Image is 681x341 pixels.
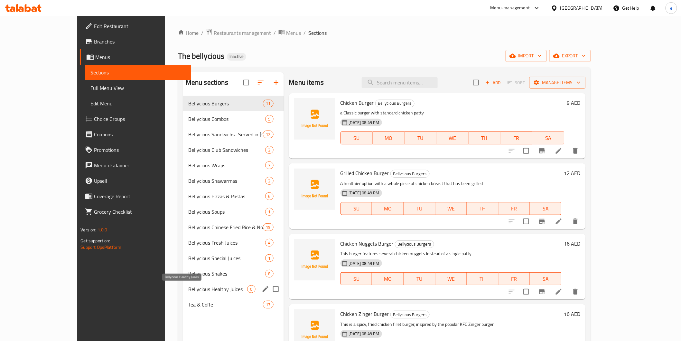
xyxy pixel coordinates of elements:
[94,192,186,200] span: Coverage Report
[567,98,581,107] h6: 9 AED
[436,132,468,144] button: WE
[529,77,586,89] button: Manage items
[467,202,499,215] button: TH
[188,223,263,231] span: Bellycious Chinese Fried Rice & Noodles
[178,29,591,37] nav: breadcrumb
[183,127,284,142] div: Bellycious Sandwichs- Served in [GEOGRAPHIC_DATA] or Paratha12
[438,204,464,213] span: WE
[188,192,266,200] span: Bellycious Pizzas & Pastas
[95,53,186,61] span: Menus
[470,274,496,284] span: TH
[289,78,324,87] h2: Menu items
[188,100,263,107] span: Bellycious Burgers
[80,111,191,127] a: Choice Groups
[183,142,284,158] div: Bellycious Club Sandwiches2
[555,147,563,155] a: Edit menu item
[501,274,527,284] span: FR
[372,272,404,285] button: MO
[278,29,301,37] a: Menus
[239,76,253,89] span: Select all sections
[80,226,96,234] span: Version:
[94,38,186,45] span: Branches
[501,204,527,213] span: FR
[183,204,284,219] div: Bellycious Soups1
[188,131,263,138] div: Bellycious Sandwichs- Served in Samoon or Paratha
[395,240,434,248] span: Bellycious Burgers
[266,271,273,277] span: 8
[519,285,533,298] span: Select to update
[670,5,672,12] span: e
[94,146,186,154] span: Promotions
[286,29,301,37] span: Menus
[266,147,273,153] span: 2
[484,79,502,86] span: Add
[534,214,550,229] button: Branch-specific-item
[188,301,263,308] span: Tea & Coffe
[265,208,273,216] div: items
[519,215,533,228] span: Select to update
[188,239,266,247] div: Bellycious Fresh Juices
[499,272,530,285] button: FR
[266,178,273,184] span: 2
[555,218,563,225] a: Edit menu item
[530,202,562,215] button: SA
[375,133,402,143] span: MO
[227,54,246,59] span: Inactive
[265,254,273,262] div: items
[266,193,273,200] span: 6
[346,120,382,126] span: [DATE] 08:49 PM
[188,146,266,154] div: Bellycious Club Sandwiches
[253,75,268,90] span: Sort sections
[188,254,266,262] div: Bellycious Special Juices
[511,52,542,60] span: import
[263,131,273,138] div: items
[265,115,273,123] div: items
[404,202,435,215] button: TU
[186,78,228,87] h2: Menu sections
[499,202,530,215] button: FR
[94,208,186,216] span: Grocery Checklist
[188,115,266,123] div: Bellycious Combos
[532,132,564,144] button: SA
[188,177,266,185] span: Bellycious Shawarmas
[406,274,433,284] span: TU
[188,131,263,138] span: Bellycious Sandwichs- Served in [GEOGRAPHIC_DATA] or Paratha
[183,111,284,127] div: Bellycious Combos9
[549,50,591,62] button: export
[188,161,266,169] span: Bellycious Wraps
[266,255,273,261] span: 1
[340,109,564,117] p: a Classic burger with standard chicken patty
[340,202,372,215] button: SU
[391,170,429,178] span: Bellycious Burgers
[340,168,389,178] span: Grilled Chicken Burger
[183,235,284,250] div: Bellycious Fresh Juices4
[294,169,335,210] img: Grilled Chicken Burger
[214,29,271,37] span: Restaurants management
[261,284,270,294] button: edit
[188,208,266,216] span: Bellycious Soups
[263,100,273,107] div: items
[438,274,464,284] span: WE
[471,133,498,143] span: TH
[362,77,438,88] input: search
[470,204,496,213] span: TH
[80,243,121,251] a: Support.OpsPlatform
[390,311,430,318] div: Bellycious Burgers
[80,49,191,65] a: Menus
[555,52,586,60] span: export
[530,272,562,285] button: SA
[346,331,382,337] span: [DATE] 08:49 PM
[564,239,581,248] h6: 16 AED
[265,161,273,169] div: items
[534,284,550,299] button: Branch-specific-item
[405,132,436,144] button: TU
[560,5,603,12] div: [GEOGRAPHIC_DATA]
[483,78,503,88] button: Add
[90,84,186,92] span: Full Menu View
[303,29,306,37] li: /
[435,272,467,285] button: WE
